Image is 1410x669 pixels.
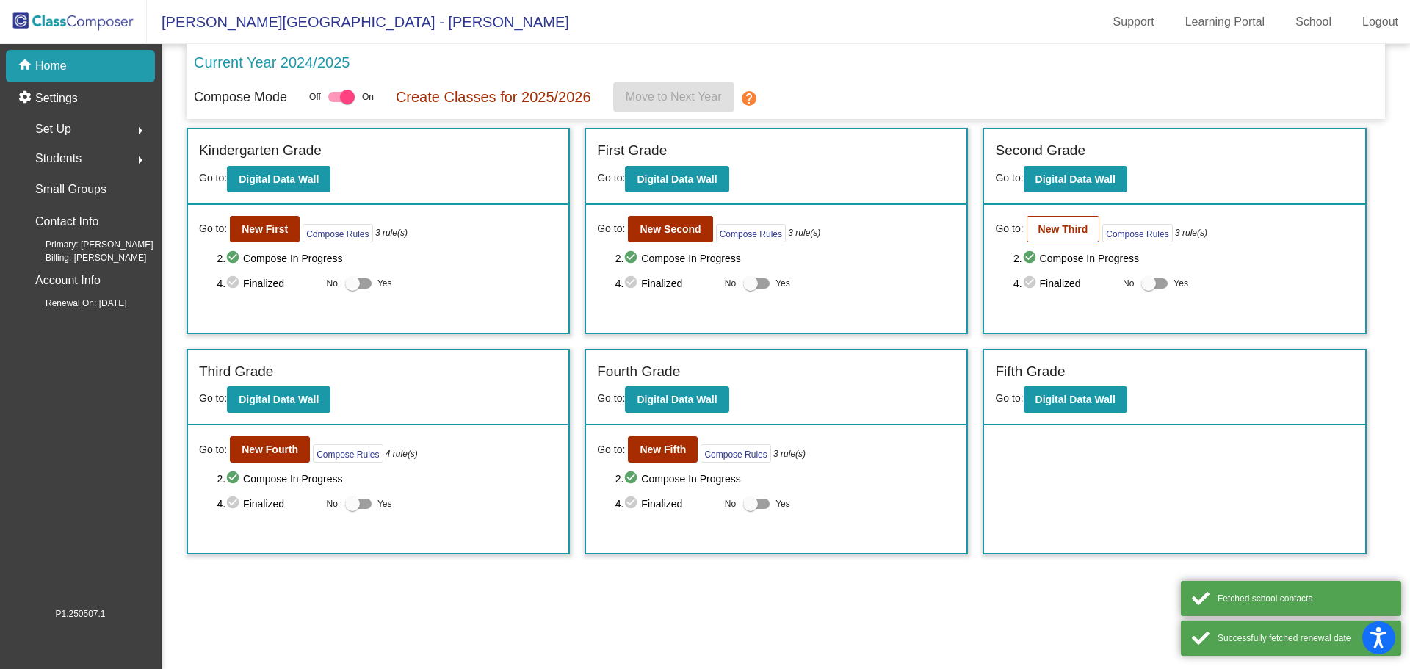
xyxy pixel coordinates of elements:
[1284,10,1343,34] a: School
[18,90,35,107] mat-icon: settings
[773,447,806,460] i: 3 rule(s)
[775,495,790,513] span: Yes
[375,226,408,239] i: 3 rule(s)
[35,211,98,232] p: Contact Info
[239,173,319,185] b: Digital Data Wall
[230,216,300,242] button: New First
[362,90,374,104] span: On
[199,442,227,458] span: Go to:
[35,270,101,291] p: Account Info
[725,277,736,290] span: No
[1035,394,1116,405] b: Digital Data Wall
[225,495,243,513] mat-icon: check_circle
[35,57,67,75] p: Home
[640,444,686,455] b: New Fifth
[1024,386,1127,413] button: Digital Data Wall
[775,275,790,292] span: Yes
[1022,275,1040,292] mat-icon: check_circle
[327,277,338,290] span: No
[640,223,701,235] b: New Second
[377,275,392,292] span: Yes
[239,394,319,405] b: Digital Data Wall
[615,470,956,488] span: 2. Compose In Progress
[22,251,146,264] span: Billing: [PERSON_NAME]
[623,470,641,488] mat-icon: check_circle
[597,442,625,458] span: Go to:
[35,119,71,140] span: Set Up
[199,361,273,383] label: Third Grade
[597,172,625,184] span: Go to:
[623,495,641,513] mat-icon: check_circle
[623,250,641,267] mat-icon: check_circle
[194,51,350,73] p: Current Year 2024/2025
[199,172,227,184] span: Go to:
[35,90,78,107] p: Settings
[995,392,1023,404] span: Go to:
[637,173,717,185] b: Digital Data Wall
[309,90,321,104] span: Off
[242,223,288,235] b: New First
[303,224,372,242] button: Compose Rules
[225,275,243,292] mat-icon: check_circle
[1175,226,1207,239] i: 3 rule(s)
[1351,10,1410,34] a: Logout
[1035,173,1116,185] b: Digital Data Wall
[35,179,106,200] p: Small Groups
[597,221,625,236] span: Go to:
[995,221,1023,236] span: Go to:
[18,57,35,75] mat-icon: home
[22,297,126,310] span: Renewal On: [DATE]
[327,497,338,510] span: No
[1022,250,1040,267] mat-icon: check_circle
[628,436,698,463] button: New Fifth
[626,90,722,103] span: Move to Next Year
[995,361,1065,383] label: Fifth Grade
[199,392,227,404] span: Go to:
[623,275,641,292] mat-icon: check_circle
[1013,275,1116,292] span: 4. Finalized
[995,140,1085,162] label: Second Grade
[597,361,680,383] label: Fourth Grade
[1013,250,1354,267] span: 2. Compose In Progress
[625,386,728,413] button: Digital Data Wall
[615,275,717,292] span: 4. Finalized
[1174,275,1188,292] span: Yes
[131,151,149,169] mat-icon: arrow_right
[1038,223,1088,235] b: New Third
[625,166,728,192] button: Digital Data Wall
[1027,216,1100,242] button: New Third
[995,172,1023,184] span: Go to:
[1218,592,1390,605] div: Fetched school contacts
[217,470,557,488] span: 2. Compose In Progress
[22,238,153,251] span: Primary: [PERSON_NAME]
[147,10,569,34] span: [PERSON_NAME][GEOGRAPHIC_DATA] - [PERSON_NAME]
[227,166,330,192] button: Digital Data Wall
[225,250,243,267] mat-icon: check_circle
[217,275,319,292] span: 4. Finalized
[217,250,557,267] span: 2. Compose In Progress
[225,470,243,488] mat-icon: check_circle
[740,90,758,107] mat-icon: help
[313,444,383,463] button: Compose Rules
[230,436,310,463] button: New Fourth
[242,444,298,455] b: New Fourth
[227,386,330,413] button: Digital Data Wall
[1102,224,1172,242] button: Compose Rules
[396,86,591,108] p: Create Classes for 2025/2026
[199,221,227,236] span: Go to:
[386,447,418,460] i: 4 rule(s)
[194,87,287,107] p: Compose Mode
[131,122,149,140] mat-icon: arrow_right
[1218,632,1390,645] div: Successfully fetched renewal date
[615,250,956,267] span: 2. Compose In Progress
[1024,166,1127,192] button: Digital Data Wall
[716,224,786,242] button: Compose Rules
[217,495,319,513] span: 4. Finalized
[597,392,625,404] span: Go to:
[377,495,392,513] span: Yes
[597,140,667,162] label: First Grade
[701,444,770,463] button: Compose Rules
[615,495,717,513] span: 4. Finalized
[1174,10,1277,34] a: Learning Portal
[637,394,717,405] b: Digital Data Wall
